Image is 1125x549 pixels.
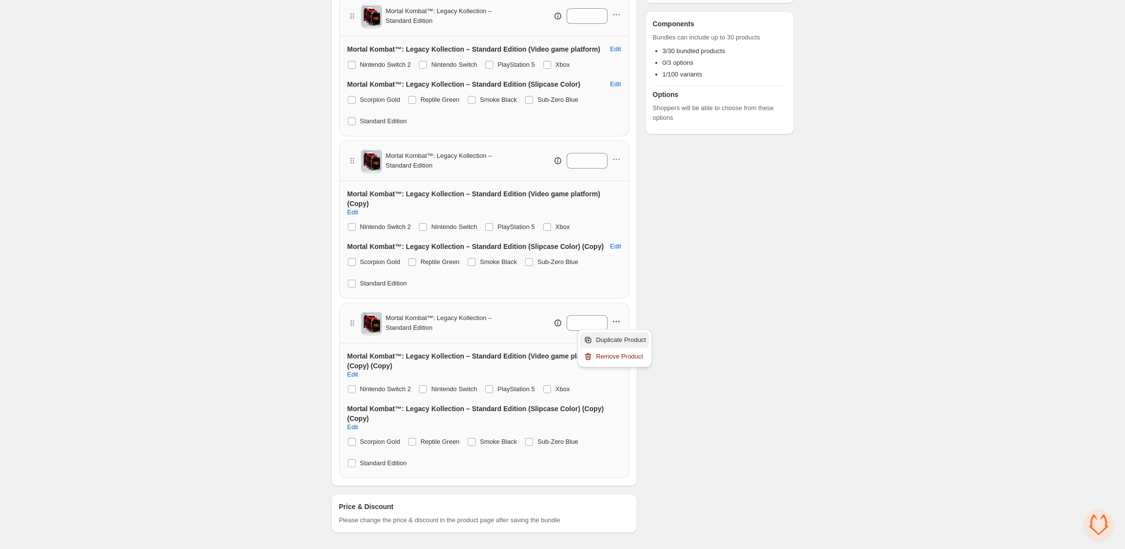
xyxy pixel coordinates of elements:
span: Smoke Black [480,96,517,103]
span: Duplicate Product [596,335,646,345]
span: PlayStation 5 [497,385,535,393]
span: Nintendo Switch [431,61,477,68]
button: Edit [604,76,627,92]
span: PlayStation 5 [497,61,535,68]
h3: Mortal Kombat™: Legacy Kollection – Standard Edition (Video game platform) (Copy) [347,189,621,208]
span: Xbox [555,385,570,393]
span: Sub-Zero Blue [537,258,578,265]
span: Mortal Kombat™: Legacy Kollection – Standard Edition [386,6,519,26]
button: Edit [342,206,364,219]
h3: Price & Discount [339,502,394,511]
span: Sub-Zero Blue [537,96,578,103]
span: 0/3 options [663,59,694,66]
span: Nintendo Switch [431,385,477,393]
span: Edit [610,243,621,250]
span: Nintendo Switch 2 [360,223,411,230]
span: Mortal Kombat™: Legacy Kollection – Standard Edition [386,313,519,333]
img: Mortal Kombat™: Legacy Kollection – Standard Edition [361,312,382,333]
span: 1/100 variants [663,71,703,78]
span: 3/30 bundled products [663,47,725,55]
span: Reptile Green [420,438,459,445]
span: Standard Edition [360,117,407,125]
span: Sub-Zero Blue [537,438,578,445]
h3: Mortal Kombat™: Legacy Kollection – Standard Edition (Video game platform) [347,44,600,54]
span: Smoke Black [480,258,517,265]
span: Edit [610,45,621,53]
span: Scorpion Gold [360,258,400,265]
span: Reptile Green [420,258,459,265]
span: Edit [347,371,358,379]
h3: Mortal Kombat™: Legacy Kollection – Standard Edition (Slipcase Color) [347,79,580,89]
span: Please change the price & discount in the product page after saving the bundle [339,515,560,525]
img: Mortal Kombat™: Legacy Kollection – Standard Edition [361,5,382,26]
span: PlayStation 5 [497,223,535,230]
span: Standard Edition [360,459,407,467]
img: Mortal Kombat™: Legacy Kollection – Standard Edition [361,150,382,171]
span: Edit [610,80,621,88]
button: Edit [342,420,364,434]
span: Nintendo Switch 2 [360,385,411,393]
span: Mortal Kombat™: Legacy Kollection – Standard Edition [386,151,519,170]
span: Edit [347,208,358,216]
a: Open chat [1084,510,1113,539]
button: Edit [604,239,627,254]
span: Xbox [555,223,570,230]
button: Edit [604,41,627,57]
span: Remove Product [596,352,646,361]
span: Xbox [555,61,570,68]
span: Reptile Green [420,96,459,103]
span: Bundles can include up to 30 products [653,33,786,42]
h3: Options [653,90,786,99]
span: Standard Edition [360,280,407,287]
button: Edit [342,368,364,381]
h3: Mortal Kombat™: Legacy Kollection – Standard Edition (Video game platform) (Copy) (Copy) [347,351,621,371]
span: Nintendo Switch 2 [360,61,411,68]
h3: Mortal Kombat™: Legacy Kollection – Standard Edition (Slipcase Color) (Copy) (Copy) [347,404,621,423]
h3: Components [653,19,695,29]
span: Edit [347,423,358,431]
h3: Mortal Kombat™: Legacy Kollection – Standard Edition (Slipcase Color) (Copy) [347,242,604,251]
span: Shoppers will be able to choose from these options [653,103,786,123]
span: Scorpion Gold [360,96,400,103]
span: Scorpion Gold [360,438,400,445]
span: Nintendo Switch [431,223,477,230]
span: Smoke Black [480,438,517,445]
